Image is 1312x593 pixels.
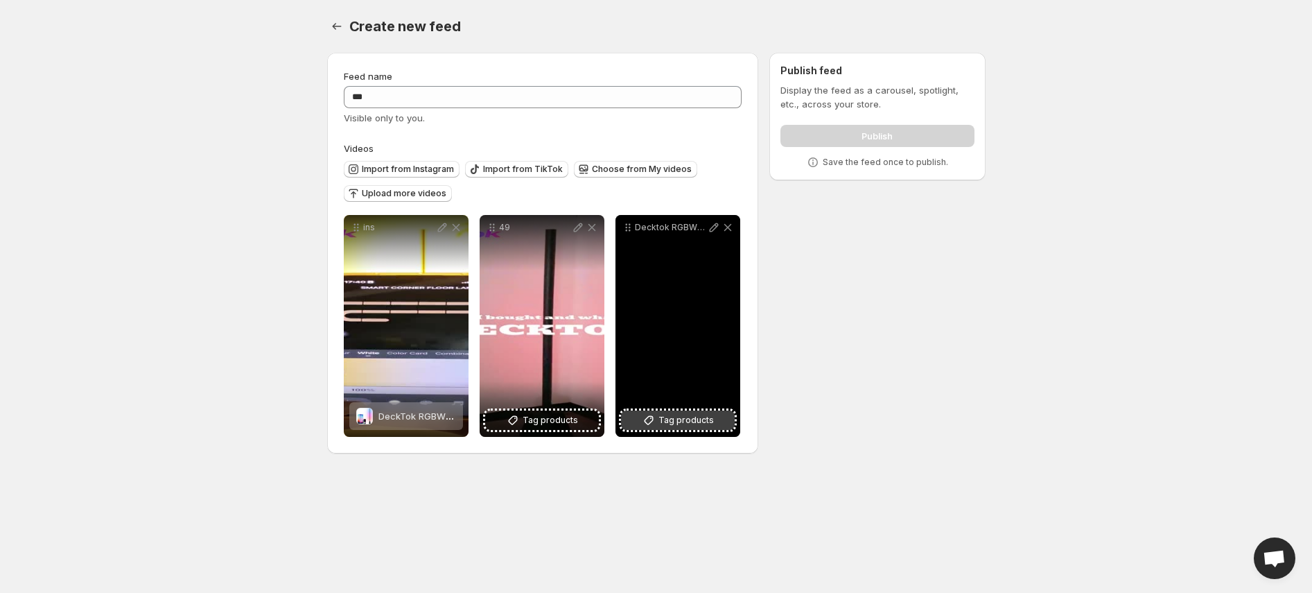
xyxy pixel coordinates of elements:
button: Choose from My videos [574,161,697,178]
div: 49Tag products [480,215,604,437]
span: Choose from My videos [592,164,692,175]
span: Import from TikTok [483,164,563,175]
button: Import from TikTok [465,161,568,178]
div: insDeckTok RGBWW Smart Corner Floor LampDeckTok RGBWW Smart Corner Floor Lamp [344,215,469,437]
p: Save the feed once to publish. [823,157,948,168]
button: Import from Instagram [344,161,460,178]
p: ins [363,222,435,233]
span: Feed name [344,71,392,82]
h2: Publish feed [780,64,974,78]
button: Tag products [621,411,735,430]
p: Display the feed as a carousel, spotlight, etc., across your store. [780,83,974,111]
button: Settings [327,17,347,36]
span: Visible only to you. [344,112,425,123]
span: Upload more videos [362,188,446,199]
span: Videos [344,143,374,154]
a: Open chat [1254,538,1295,579]
p: 49 [499,222,571,233]
button: Upload more videos [344,185,452,202]
span: Create new feed [349,18,461,35]
span: Import from Instagram [362,164,454,175]
p: Decktok RGBWW Smart Corner Floor Lamp Transform Your Space with a Touch of Modern Elegance From m... [635,222,707,233]
img: DeckTok RGBWW Smart Corner Floor Lamp [356,408,373,424]
button: Tag products [485,411,599,430]
span: DeckTok RGBWW Smart Corner Floor Lamp [378,411,566,422]
span: Tag products [523,413,578,427]
span: Tag products [658,413,714,427]
div: Decktok RGBWW Smart Corner Floor Lamp Transform Your Space with a Touch of Modern Elegance From m... [615,215,740,437]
